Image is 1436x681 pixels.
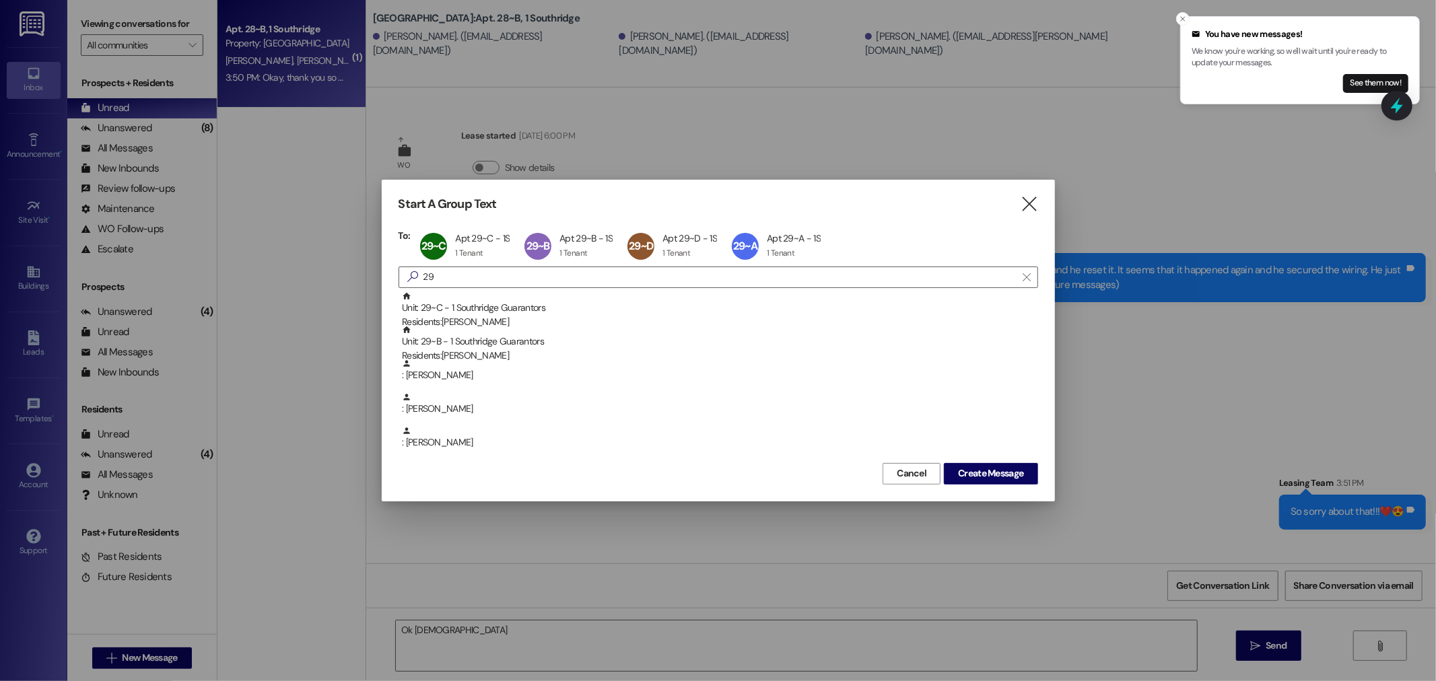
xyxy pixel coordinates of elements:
[421,239,446,253] span: 29~C
[559,248,587,258] div: 1 Tenant
[1016,267,1037,287] button: Clear text
[629,239,653,253] span: 29~D
[1176,12,1190,26] button: Close toast
[1192,28,1408,41] div: You have new messages!
[399,426,1038,460] div: : [PERSON_NAME]
[455,248,483,258] div: 1 Tenant
[883,463,941,485] button: Cancel
[455,232,510,244] div: Apt 29~C - 1S
[402,392,1038,416] div: : [PERSON_NAME]
[1192,46,1408,69] p: We know you're working, so we'll wait until you're ready to update your messages.
[402,349,1038,363] div: Residents: [PERSON_NAME]
[402,291,1038,330] div: Unit: 29~C - 1 Southridge Guarantors
[1343,74,1408,93] button: See them now!
[402,359,1038,382] div: : [PERSON_NAME]
[662,232,717,244] div: Apt 29~D - 1S
[399,196,497,212] h3: Start A Group Text
[662,248,690,258] div: 1 Tenant
[1023,272,1030,283] i: 
[399,229,411,242] h3: To:
[399,291,1038,325] div: Unit: 29~C - 1 Southridge GuarantorsResidents:[PERSON_NAME]
[402,426,1038,450] div: : [PERSON_NAME]
[402,270,423,284] i: 
[399,325,1038,359] div: Unit: 29~B - 1 Southridge GuarantorsResidents:[PERSON_NAME]
[767,248,794,258] div: 1 Tenant
[767,232,821,244] div: Apt 29~A - 1S
[958,466,1023,480] span: Create Message
[733,239,757,253] span: 29~A
[897,466,926,480] span: Cancel
[559,232,613,244] div: Apt 29~B - 1S
[399,359,1038,392] div: : [PERSON_NAME]
[423,268,1016,287] input: Search for any contact or apartment
[399,392,1038,426] div: : [PERSON_NAME]
[526,239,550,253] span: 29~B
[402,325,1038,363] div: Unit: 29~B - 1 Southridge Guarantors
[1020,197,1038,211] i: 
[402,315,1038,329] div: Residents: [PERSON_NAME]
[944,463,1037,485] button: Create Message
